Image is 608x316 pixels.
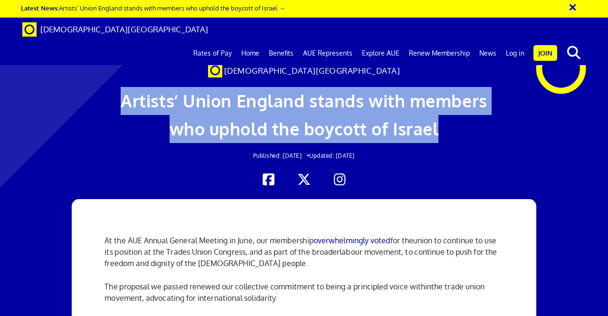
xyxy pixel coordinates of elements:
button: search [559,43,588,63]
h2: Updated: [DATE] [119,153,490,159]
span: At the AUE Annual General Meeting in June, our membership [104,236,313,245]
a: Latest News:Artists’ Union England stands with members who uphold the boycott of Israel → [21,4,285,12]
span: the trade union movement, advocating for international solidarity. [104,282,484,303]
a: overwhelmingly voted [313,236,390,245]
a: Explore AUE [357,41,404,65]
span: labour movement, to continue to push for the freedom and dignity of the [DEMOGRAPHIC_DATA] people. [104,247,497,268]
a: Log in [501,41,529,65]
a: Brand [DEMOGRAPHIC_DATA][GEOGRAPHIC_DATA] [15,18,215,41]
a: Join [533,45,557,61]
a: Benefits [264,41,298,65]
span: for the [390,236,413,245]
a: AUE Represents [298,41,357,65]
a: News [475,41,501,65]
span: The proposal we passed renewed our collective commitment to being a principled voice within [104,282,431,291]
span: Published: [DATE] • [253,152,310,159]
span: [DEMOGRAPHIC_DATA][GEOGRAPHIC_DATA] [40,24,208,34]
span: [DEMOGRAPHIC_DATA][GEOGRAPHIC_DATA] [224,66,400,76]
a: Rates of Pay [189,41,237,65]
span: Artists’ Union England stands with members who uphold the boycott of Israel [121,90,487,139]
a: Renew Membership [404,41,475,65]
strong: Latest News: [21,4,59,12]
span: union to continue to use its position at the Trades Union Congress, and as part of the broader [104,236,496,257]
a: Home [237,41,264,65]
